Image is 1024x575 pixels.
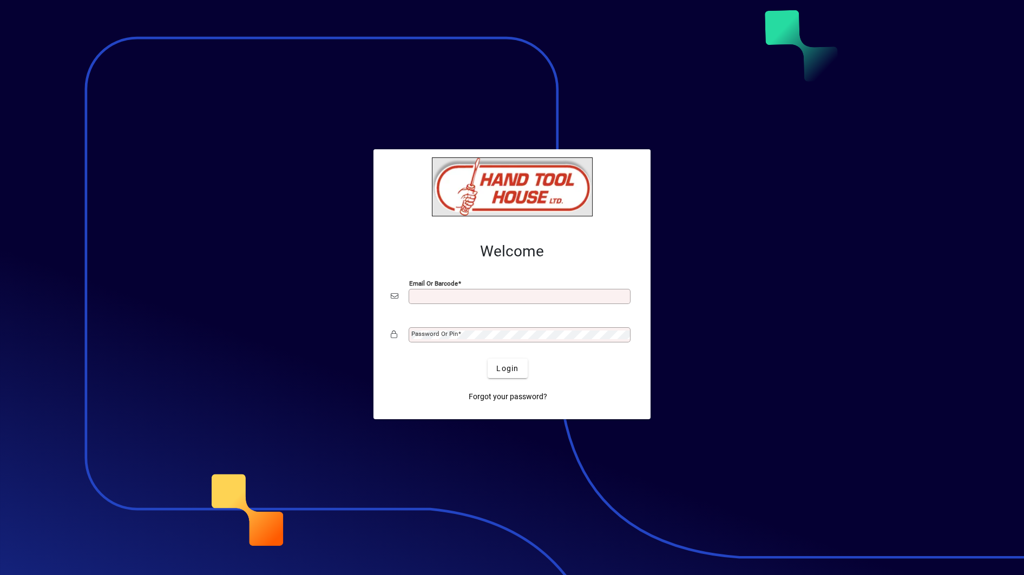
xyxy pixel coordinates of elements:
span: Forgot your password? [469,391,547,402]
a: Forgot your password? [464,387,552,406]
span: Login [496,363,518,374]
button: Login [488,359,527,378]
mat-label: Email or Barcode [409,280,458,287]
mat-label: Password or Pin [411,330,458,338]
h2: Welcome [391,242,633,261]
